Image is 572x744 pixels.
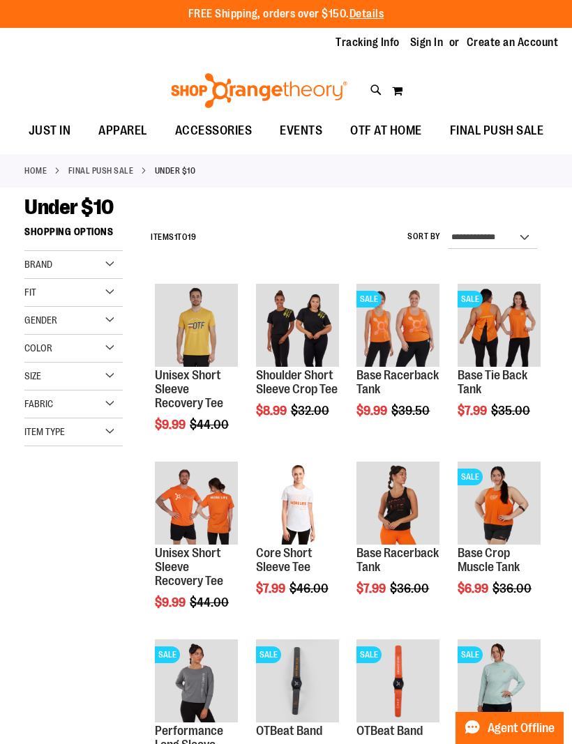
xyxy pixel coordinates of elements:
[458,404,489,418] span: $7.99
[458,462,541,547] a: Product image for Base Crop Muscle TankSALE
[24,220,123,251] strong: Shopping Options
[151,227,196,248] h2: Items to
[458,368,527,396] a: Base Tie Back Tank
[356,284,439,367] img: Product image for Base Racerback Tank
[458,291,483,308] span: SALE
[458,462,541,545] img: Product image for Base Crop Muscle Tank
[451,277,548,453] div: product
[188,232,196,242] span: 19
[68,165,134,177] a: FINAL PUSH SALE
[155,284,238,367] img: Product image for Unisex Short Sleeve Recovery Tee
[458,639,541,724] a: 24/7 Mesh Long Sleeve TeeSALE
[256,284,339,367] img: Product image for Shoulder Short Sleeve Crop Tee
[190,595,231,609] span: $44.00
[450,115,544,146] span: FINAL PUSH SALE
[407,231,441,243] label: Sort By
[256,582,287,595] span: $7.99
[336,35,400,50] a: Tracking Info
[155,639,238,724] a: Product image for Performance Long Sleeve Crop TeeSALE
[188,6,384,22] p: FREE Shipping, orders over $150.
[492,582,534,595] span: $36.00
[256,546,313,574] a: Core Short Sleeve Tee
[256,639,339,724] a: OTBeat BandSALE
[24,342,52,354] span: Color
[356,582,388,595] span: $7.99
[24,426,65,437] span: Item Type
[458,284,541,367] img: Product image for Base Tie Back Tank
[155,595,188,609] span: $9.99
[356,462,439,545] img: Product image for Base Racerback Tank
[458,546,520,574] a: Base Crop Muscle Tank
[24,195,114,219] span: Under $10
[174,232,178,242] span: 1
[256,462,339,547] a: Product image for Core Short Sleeve Tee
[467,35,559,50] a: Create an Account
[256,646,281,663] span: SALE
[280,115,322,146] span: EVENTS
[491,404,532,418] span: $35.00
[356,639,439,722] img: OTBeat Band
[24,287,36,298] span: Fit
[29,115,71,146] span: JUST IN
[24,165,47,177] a: Home
[169,73,349,108] img: Shop Orangetheory
[410,35,444,50] a: Sign In
[356,646,382,663] span: SALE
[356,724,423,738] a: OTBeat Band
[148,455,245,644] div: product
[155,418,188,432] span: $9.99
[458,469,483,485] span: SALE
[458,582,490,595] span: $6.99
[488,722,555,735] span: Agent Offline
[256,368,338,396] a: Shoulder Short Sleeve Crop Tee
[356,462,439,547] a: Product image for Base Racerback Tank
[349,277,446,453] div: product
[456,712,564,744] button: Agent Offline
[24,370,41,381] span: Size
[289,582,331,595] span: $46.00
[356,546,439,574] a: Base Racerback Tank
[356,404,389,418] span: $9.99
[391,404,432,418] span: $39.50
[249,455,346,630] div: product
[256,462,339,545] img: Product image for Core Short Sleeve Tee
[349,455,446,630] div: product
[390,582,431,595] span: $36.00
[155,284,238,369] a: Product image for Unisex Short Sleeve Recovery Tee
[350,115,422,146] span: OTF AT HOME
[155,646,180,663] span: SALE
[155,368,223,410] a: Unisex Short Sleeve Recovery Tee
[356,639,439,724] a: OTBeat BandSALE
[256,284,339,369] a: Product image for Shoulder Short Sleeve Crop Tee
[155,462,238,545] img: Product image for Unisex Short Sleeve Recovery Tee
[155,462,238,547] a: Product image for Unisex Short Sleeve Recovery Tee
[155,639,238,722] img: Product image for Performance Long Sleeve Crop Tee
[458,646,483,663] span: SALE
[256,639,339,722] img: OTBeat Band
[155,546,223,588] a: Unisex Short Sleeve Recovery Tee
[256,404,289,418] span: $8.99
[349,8,384,20] a: Details
[356,284,439,369] a: Product image for Base Racerback TankSALE
[190,418,231,432] span: $44.00
[175,115,253,146] span: ACCESSORIES
[249,277,346,453] div: product
[256,724,322,738] a: OTBeat Band
[148,277,245,466] div: product
[291,404,331,418] span: $32.00
[24,398,53,409] span: Fabric
[356,291,382,308] span: SALE
[458,284,541,369] a: Product image for Base Tie Back TankSALE
[98,115,147,146] span: APPAREL
[155,165,196,177] strong: Under $10
[356,368,439,396] a: Base Racerback Tank
[24,314,57,326] span: Gender
[451,455,548,630] div: product
[458,639,541,722] img: 24/7 Mesh Long Sleeve Tee
[24,259,52,270] span: Brand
